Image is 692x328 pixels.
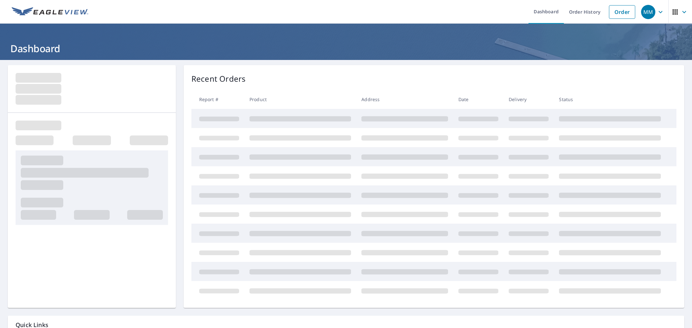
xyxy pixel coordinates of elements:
[191,73,246,85] p: Recent Orders
[641,5,655,19] div: MM
[244,90,356,109] th: Product
[8,42,684,55] h1: Dashboard
[554,90,666,109] th: Status
[12,7,88,17] img: EV Logo
[356,90,453,109] th: Address
[191,90,244,109] th: Report #
[453,90,504,109] th: Date
[609,5,635,19] a: Order
[504,90,554,109] th: Delivery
